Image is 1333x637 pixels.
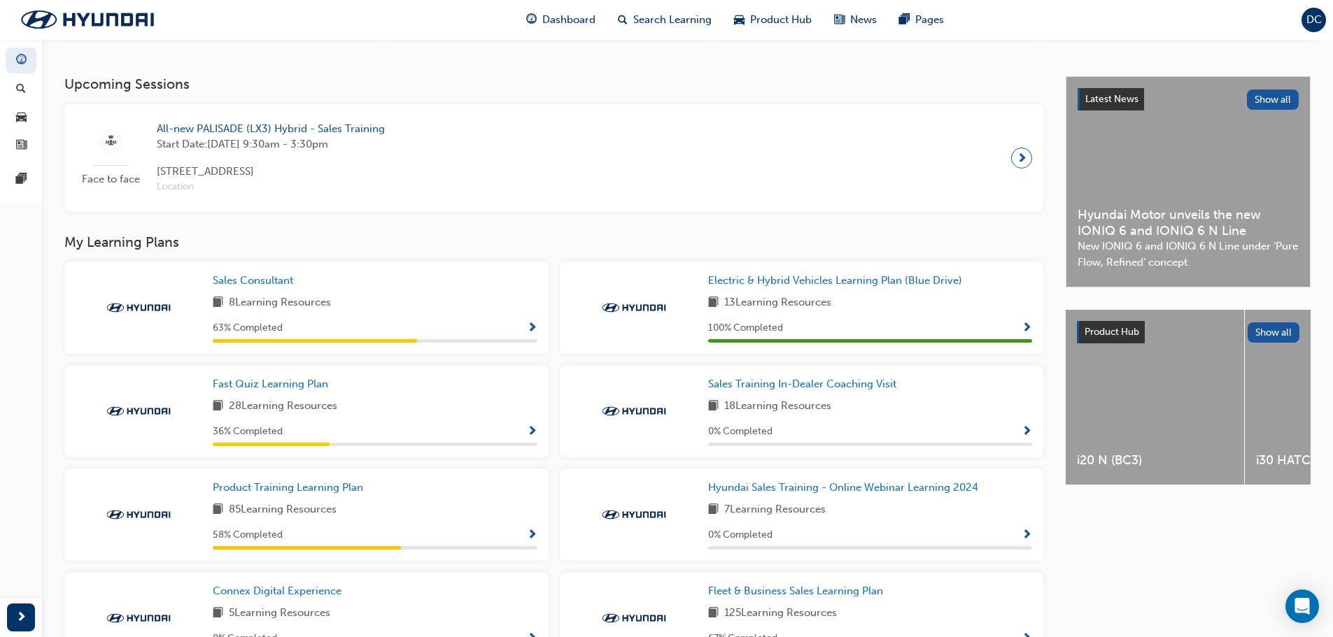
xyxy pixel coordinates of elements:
[527,527,537,544] button: Show Progress
[724,398,831,415] span: 18 Learning Resources
[724,294,831,312] span: 13 Learning Resources
[7,5,168,34] img: Trak
[16,111,27,124] span: car-icon
[708,398,719,415] span: book-icon
[1078,88,1299,110] a: Latest NewsShow all
[100,508,177,522] img: Trak
[229,398,337,415] span: 28 Learning Resources
[708,320,783,336] span: 100 % Completed
[708,583,889,599] a: Fleet & Business Sales Learning Plan
[229,294,331,312] span: 8 Learning Resources
[834,11,845,29] span: news-icon
[708,294,719,312] span: book-icon
[708,481,978,494] span: Hyundai Sales Training - Online Webinar Learning 2024
[708,527,773,543] span: 0 % Completed
[708,585,883,597] span: Fleet & Business Sales Learning Plan
[76,171,146,187] span: Face to face
[618,11,628,29] span: search-icon
[213,527,283,543] span: 58 % Completed
[1085,93,1138,105] span: Latest News
[213,273,299,289] a: Sales Consultant
[527,423,537,441] button: Show Progress
[823,6,888,34] a: news-iconNews
[16,55,27,67] span: guage-icon
[899,11,910,29] span: pages-icon
[106,133,116,150] span: sessionType_FACE_TO_FACE-icon
[213,378,328,390] span: Fast Quiz Learning Plan
[723,6,823,34] a: car-iconProduct Hub
[526,11,537,29] span: guage-icon
[515,6,607,34] a: guage-iconDashboard
[527,320,537,337] button: Show Progress
[595,611,672,625] img: Trak
[527,529,537,542] span: Show Progress
[607,6,723,34] a: search-iconSearch Learning
[213,480,369,496] a: Product Training Learning Plan
[888,6,955,34] a: pages-iconPages
[229,501,337,519] span: 85 Learning Resources
[595,301,672,315] img: Trak
[1085,326,1139,338] span: Product Hub
[724,605,837,622] span: 125 Learning Resources
[213,585,341,597] span: Connex Digital Experience
[1077,321,1299,343] a: Product HubShow all
[542,12,595,28] span: Dashboard
[527,426,537,438] span: Show Progress
[708,376,902,392] a: Sales Training In-Dealer Coaching Visit
[708,378,896,390] span: Sales Training In-Dealer Coaching Visit
[708,501,719,519] span: book-icon
[16,83,26,96] span: search-icon
[213,320,283,336] span: 63 % Completed
[16,609,27,627] span: next-icon
[527,322,537,335] span: Show Progress
[213,481,363,494] span: Product Training Learning Plan
[850,12,877,28] span: News
[633,12,712,28] span: Search Learning
[1022,426,1032,438] span: Show Progress
[1066,310,1244,485] a: i20 N (BC3)
[1022,529,1032,542] span: Show Progress
[708,424,773,440] span: 0 % Completed
[213,583,347,599] a: Connex Digital Experience
[595,404,672,418] img: Trak
[1306,12,1322,28] span: DC
[1247,90,1299,110] button: Show all
[708,273,968,289] a: Electric & Hybrid Vehicles Learning Plan (Blue Drive)
[100,301,177,315] img: Trak
[1022,320,1032,337] button: Show Progress
[708,480,984,496] a: Hyundai Sales Training - Online Webinar Learning 2024
[734,11,745,29] span: car-icon
[16,173,27,186] span: pages-icon
[708,274,962,287] span: Electric & Hybrid Vehicles Learning Plan (Blue Drive)
[213,376,334,392] a: Fast Quiz Learning Plan
[213,424,283,440] span: 36 % Completed
[724,501,826,519] span: 7 Learning Resources
[750,12,812,28] span: Product Hub
[64,234,1043,250] h3: My Learning Plans
[64,76,1043,92] h3: Upcoming Sessions
[1066,76,1311,287] a: Latest NewsShow allHyundai Motor unveils the new IONIQ 6 and IONIQ 6 N LineNew IONIQ 6 and IONIQ ...
[157,136,385,152] span: Start Date: [DATE] 9:30am - 3:30pm
[229,605,330,622] span: 5 Learning Resources
[1078,238,1299,270] span: New IONIQ 6 and IONIQ 6 N Line under ‘Pure Flow, Refined’ concept.
[1022,322,1032,335] span: Show Progress
[213,274,293,287] span: Sales Consultant
[1022,527,1032,544] button: Show Progress
[1248,322,1300,343] button: Show all
[157,164,385,180] span: [STREET_ADDRESS]
[1077,452,1233,468] span: i20 N (BC3)
[76,115,1032,201] a: Face to faceAll-new PALISADE (LX3) Hybrid - Sales TrainingStart Date:[DATE] 9:30am - 3:30pm[STREE...
[157,121,385,137] span: All-new PALISADE (LX3) Hybrid - Sales Training
[1022,423,1032,441] button: Show Progress
[213,294,223,312] span: book-icon
[213,501,223,519] span: book-icon
[595,508,672,522] img: Trak
[100,611,177,625] img: Trak
[915,12,944,28] span: Pages
[213,398,223,415] span: book-icon
[1078,207,1299,238] span: Hyundai Motor unveils the new IONIQ 6 and IONIQ 6 N Line
[157,179,385,195] span: Location
[213,605,223,622] span: book-icon
[1017,148,1027,168] span: next-icon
